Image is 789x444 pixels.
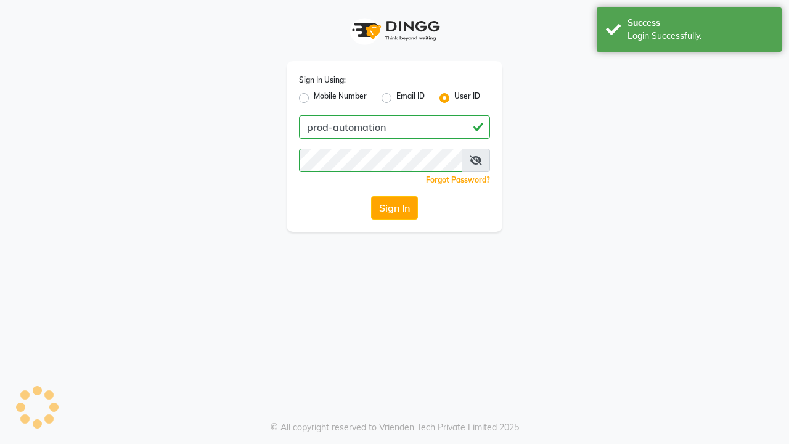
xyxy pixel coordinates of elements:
[454,91,480,105] label: User ID
[345,12,444,49] img: logo1.svg
[299,115,490,139] input: Username
[371,196,418,220] button: Sign In
[628,17,772,30] div: Success
[628,30,772,43] div: Login Successfully.
[426,175,490,184] a: Forgot Password?
[396,91,425,105] label: Email ID
[299,149,462,172] input: Username
[314,91,367,105] label: Mobile Number
[299,75,346,86] label: Sign In Using:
